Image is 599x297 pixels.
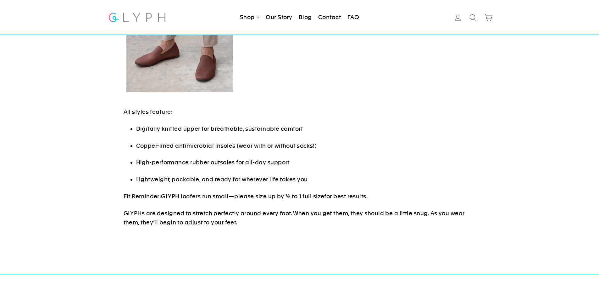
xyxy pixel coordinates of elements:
a: FAQ [345,10,362,24]
span: Digitally knitted upper for breathable, sustainable comfort [136,125,303,132]
img: Glyph [108,9,167,25]
span: High-performance rubber outsoles for all-day support [136,159,290,166]
span: All styles feature: [124,108,173,115]
a: Blog [296,10,314,24]
span: GLYPHs are designed to stretch perfectly around every foot. When you get them, they should be a l... [124,210,465,226]
span: please size up by ½ to 1 full size [234,193,324,200]
ul: Primary [237,10,362,24]
span: for best results. [324,193,368,200]
span: Copper-lined antimicrobial insoles (wear with or without socks!) [136,142,317,149]
span: GLYPH loafers run small— [161,193,234,200]
a: Our Story [263,10,295,24]
span: Lightweight, packable, and ready for wherever life takes you [136,176,308,183]
a: Contact [316,10,343,24]
span: Fit Reminder: [124,193,161,200]
a: Shop [237,10,262,24]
